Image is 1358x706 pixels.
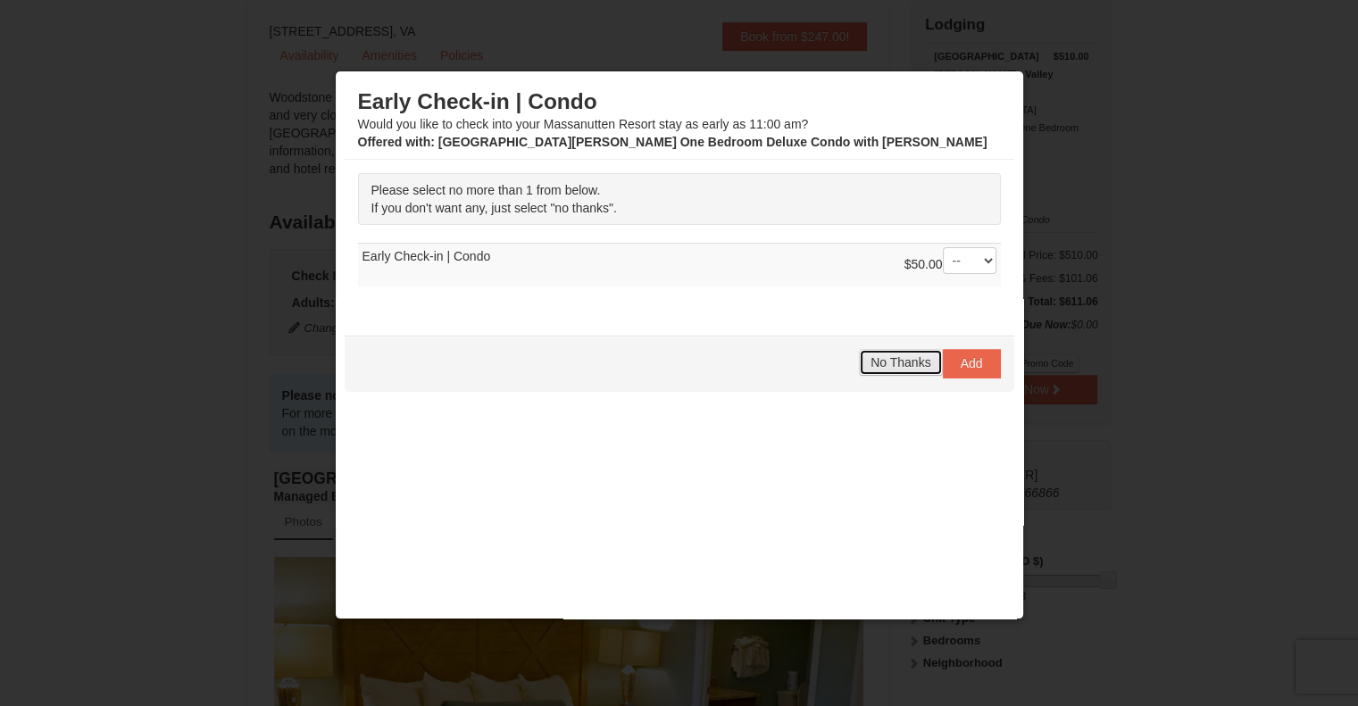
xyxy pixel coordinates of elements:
[871,355,930,370] span: No Thanks
[943,349,1001,378] button: Add
[358,244,1001,287] td: Early Check-in | Condo
[961,356,983,370] span: Add
[358,135,987,149] strong: : [GEOGRAPHIC_DATA][PERSON_NAME] One Bedroom Deluxe Condo with [PERSON_NAME]
[904,247,996,283] div: $50.00
[859,349,942,376] button: No Thanks
[358,88,1001,115] h3: Early Check-in | Condo
[371,201,617,215] span: If you don't want any, just select "no thanks".
[358,88,1001,151] div: Would you like to check into your Massanutten Resort stay as early as 11:00 am?
[358,135,431,149] span: Offered with
[371,183,601,197] span: Please select no more than 1 from below.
